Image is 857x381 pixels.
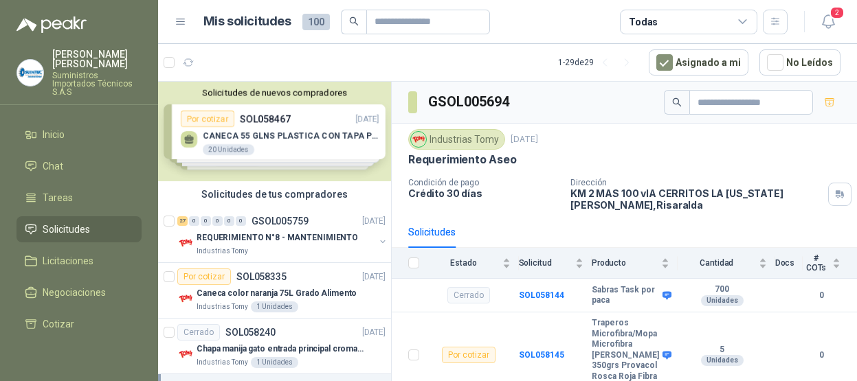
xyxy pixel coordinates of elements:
[16,216,142,242] a: Solicitudes
[43,253,93,268] span: Licitaciones
[252,216,309,226] p: GSOL005759
[16,153,142,179] a: Chat
[43,316,74,332] span: Cotizar
[442,347,496,363] div: Por cotizar
[759,49,841,76] button: No Leídos
[678,258,756,268] span: Cantidad
[177,213,388,257] a: 27 0 0 0 0 0 GSOL005759[DATE] Company LogoREQUERIMIENTO N°8 - MANTENIMIENTOIndustrias Tomy
[803,248,857,279] th: # COTs
[816,10,841,34] button: 2
[408,178,559,187] p: Condición de pago
[629,14,658,30] div: Todas
[43,222,90,237] span: Solicitudes
[16,16,87,33] img: Logo peakr
[197,343,368,356] p: Chapa manija gato entrada principal cromado mate llave de seguridad
[362,270,386,284] p: [DATE]
[197,287,357,300] p: Caneca color naranja 75L Grado Alimento
[43,190,73,205] span: Tareas
[177,268,231,285] div: Por cotizar
[16,185,142,211] a: Tareas
[16,311,142,337] a: Cotizar
[236,272,287,281] p: SOL058335
[197,357,248,368] p: Industrias Tomy
[447,287,490,303] div: Cerrado
[177,216,188,226] div: 27
[701,355,744,366] div: Unidades
[427,248,519,279] th: Estado
[212,216,223,226] div: 0
[411,132,426,147] img: Company Logo
[519,258,572,268] span: Solicitud
[201,216,211,226] div: 0
[649,49,748,76] button: Asignado a mi
[158,263,391,319] a: Por cotizarSOL058335[DATE] Company LogoCaneca color naranja 75L Grado AlimentoIndustrias Tomy1 Un...
[52,49,142,69] p: [PERSON_NAME] [PERSON_NAME]
[519,350,564,360] a: SOL058145
[197,231,358,244] p: REQUERIMIENTO N°8 - MANTENIMIENTO
[803,253,830,273] span: # COTs
[224,216,234,226] div: 0
[43,127,65,142] span: Inicio
[428,91,511,113] h3: GSOL005694
[158,319,391,374] a: CerradoSOL058240[DATE] Company LogoChapa manija gato entrada principal cromado mate llave de segu...
[177,290,194,307] img: Company Logo
[592,248,678,279] th: Producto
[164,87,386,97] button: Solicitudes de nuevos compradores
[362,326,386,339] p: [DATE]
[519,290,564,300] a: SOL058144
[558,51,638,73] div: 1 - 29 de 29
[408,152,517,167] p: Requerimiento Aseo
[592,285,659,306] b: Sabras Task por paca
[701,295,744,306] div: Unidades
[16,248,142,274] a: Licitaciones
[17,60,43,86] img: Company Logo
[177,235,194,251] img: Company Logo
[678,345,767,356] b: 5
[197,301,248,312] p: Industrias Tomy
[225,327,276,337] p: SOL058240
[803,349,841,362] b: 0
[177,346,194,362] img: Company Logo
[570,187,823,211] p: KM 2 MAS 100 vIA CERRITOS LA [US_STATE] [PERSON_NAME] , Risaralda
[302,14,330,30] span: 100
[408,187,559,199] p: Crédito 30 días
[251,301,298,312] div: 1 Unidades
[511,133,538,146] p: [DATE]
[570,178,823,187] p: Dirección
[362,215,386,228] p: [DATE]
[251,357,298,368] div: 1 Unidades
[177,324,220,340] div: Cerrado
[349,16,359,26] span: search
[519,248,592,279] th: Solicitud
[830,6,845,19] span: 2
[203,12,291,32] h1: Mis solicitudes
[197,246,248,257] p: Industrias Tomy
[592,258,658,268] span: Producto
[52,71,142,96] p: Suministros Importados Técnicos S.A.S
[775,248,803,279] th: Docs
[16,279,142,305] a: Negociaciones
[427,258,500,268] span: Estado
[189,216,199,226] div: 0
[43,159,63,174] span: Chat
[672,97,682,107] span: search
[678,284,767,295] b: 700
[678,248,775,279] th: Cantidad
[43,285,106,300] span: Negociaciones
[158,82,391,181] div: Solicitudes de nuevos compradoresPor cotizarSOL058467[DATE] CANECA 55 GLNS PLASTICA CON TAPA PEQU...
[16,122,142,148] a: Inicio
[408,129,505,150] div: Industrias Tomy
[236,216,246,226] div: 0
[158,181,391,207] div: Solicitudes de tus compradores
[408,224,456,240] div: Solicitudes
[803,289,841,302] b: 0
